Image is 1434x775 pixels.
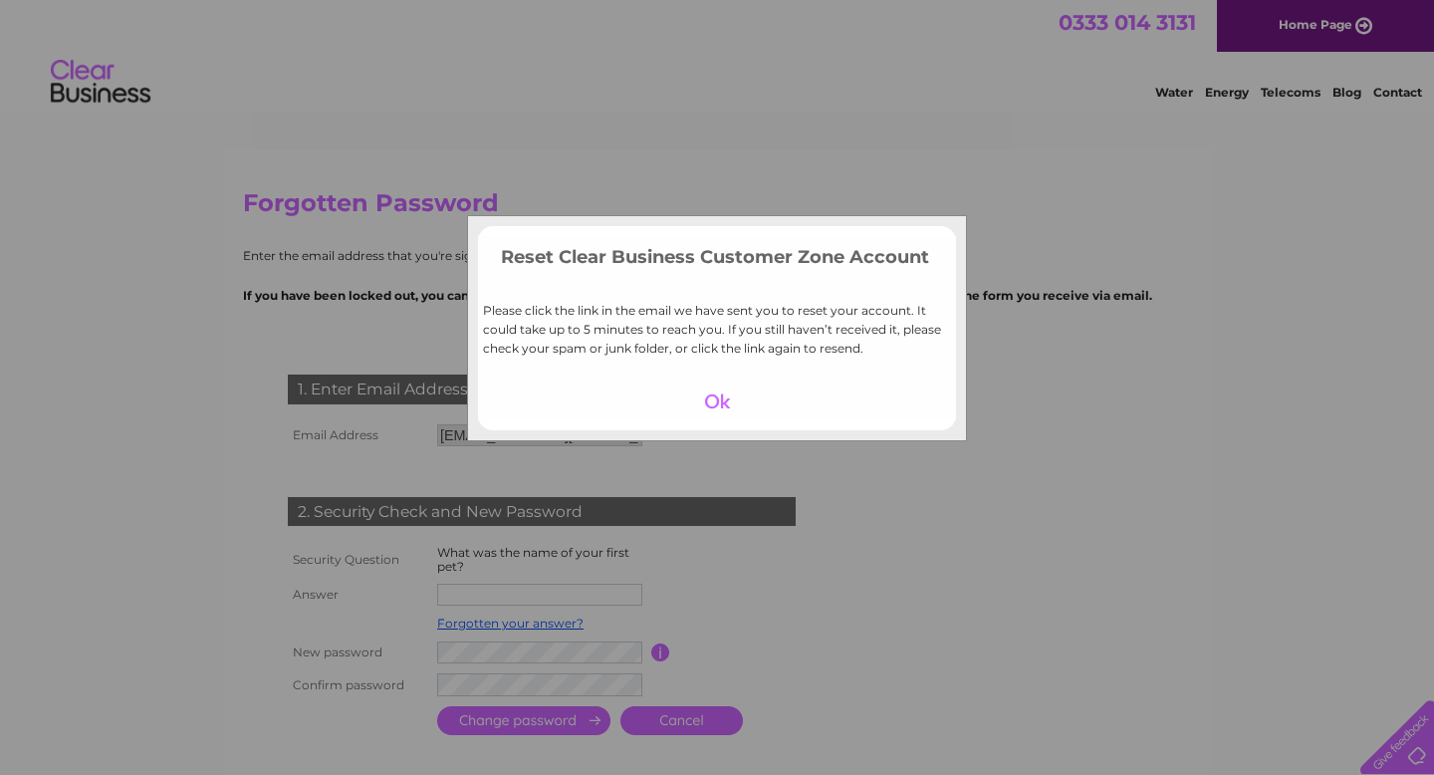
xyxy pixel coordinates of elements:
h3: Reset Clear Business Customer Zone Account [488,243,946,278]
a: Telecoms [1261,85,1320,100]
p: Please click the link in the email we have sent you to reset your account. It could take up to 5 ... [483,301,951,359]
img: logo.png [50,52,151,113]
div: Clear Business is a trading name of Verastar Limited (registered in [GEOGRAPHIC_DATA] No. 3667643... [248,11,1189,97]
a: Blog [1332,85,1361,100]
a: 0333 014 3131 [1059,10,1196,35]
a: Energy [1205,85,1249,100]
a: Contact [1373,85,1422,100]
a: Water [1155,85,1193,100]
